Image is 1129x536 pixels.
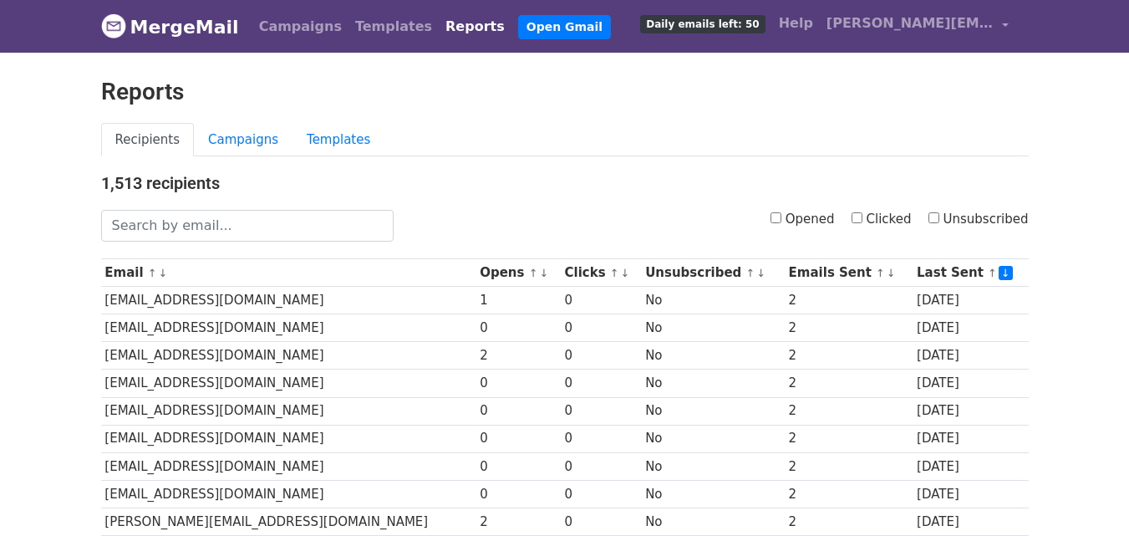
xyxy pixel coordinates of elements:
a: Help [772,7,820,40]
td: [EMAIL_ADDRESS][DOMAIN_NAME] [101,314,476,342]
td: [EMAIL_ADDRESS][DOMAIN_NAME] [101,287,476,314]
a: ↑ [529,267,538,279]
span: [PERSON_NAME][EMAIL_ADDRESS][DOMAIN_NAME] [826,13,994,33]
td: No [641,480,784,508]
td: No [641,397,784,425]
label: Unsubscribed [928,210,1029,229]
td: [EMAIL_ADDRESS][DOMAIN_NAME] [101,480,476,508]
a: Reports [439,10,511,43]
th: Email [101,259,476,287]
a: ↑ [746,267,755,279]
td: 2 [785,314,913,342]
td: No [641,425,784,452]
td: 0 [476,397,560,425]
a: Open Gmail [518,15,611,39]
td: 0 [476,425,560,452]
a: ↑ [876,267,885,279]
label: Opened [770,210,835,229]
a: ↓ [999,266,1013,280]
td: [DATE] [913,480,1028,508]
td: [EMAIL_ADDRESS][DOMAIN_NAME] [101,342,476,370]
td: 2 [785,480,913,508]
a: [PERSON_NAME][EMAIL_ADDRESS][DOMAIN_NAME] [820,7,1015,46]
a: ↑ [610,267,619,279]
td: 2 [785,342,913,370]
td: [DATE] [913,425,1028,452]
h4: 1,513 recipients [101,173,1029,193]
td: 2 [476,342,560,370]
td: 2 [785,397,913,425]
a: Templates [292,123,384,157]
a: ↓ [887,267,896,279]
th: Emails Sent [785,259,913,287]
td: [DATE] [913,452,1028,480]
td: 2 [785,425,913,452]
td: 1 [476,287,560,314]
td: 0 [561,314,642,342]
td: 0 [561,397,642,425]
td: 0 [561,508,642,535]
td: [EMAIL_ADDRESS][DOMAIN_NAME] [101,452,476,480]
td: No [641,370,784,397]
input: Opened [770,212,781,223]
a: Daily emails left: 50 [633,7,771,40]
a: MergeMail [101,9,239,44]
td: 2 [785,452,913,480]
td: No [641,314,784,342]
td: No [641,508,784,535]
a: ↑ [148,267,157,279]
td: 2 [785,287,913,314]
td: [EMAIL_ADDRESS][DOMAIN_NAME] [101,425,476,452]
a: Campaigns [252,10,348,43]
td: 0 [476,480,560,508]
span: Daily emails left: 50 [640,15,765,33]
td: 0 [476,314,560,342]
td: No [641,342,784,370]
td: [PERSON_NAME][EMAIL_ADDRESS][DOMAIN_NAME] [101,508,476,535]
td: [DATE] [913,508,1028,535]
img: MergeMail logo [101,13,126,38]
td: [EMAIL_ADDRESS][DOMAIN_NAME] [101,370,476,397]
td: [DATE] [913,287,1028,314]
td: 0 [561,452,642,480]
td: 0 [476,370,560,397]
td: 2 [476,508,560,535]
label: Clicked [852,210,912,229]
td: No [641,287,784,314]
td: 0 [476,452,560,480]
td: [DATE] [913,342,1028,370]
td: 2 [785,370,913,397]
td: [DATE] [913,370,1028,397]
th: Clicks [561,259,642,287]
a: ↓ [159,267,168,279]
a: ↑ [988,267,997,279]
td: 0 [561,480,642,508]
a: Campaigns [194,123,292,157]
input: Unsubscribed [928,212,939,223]
a: ↓ [756,267,765,279]
th: Last Sent [913,259,1028,287]
td: [EMAIL_ADDRESS][DOMAIN_NAME] [101,397,476,425]
a: ↓ [621,267,630,279]
h2: Reports [101,78,1029,106]
td: [DATE] [913,397,1028,425]
input: Search by email... [101,210,394,242]
a: ↓ [539,267,548,279]
td: 2 [785,508,913,535]
td: [DATE] [913,314,1028,342]
input: Clicked [852,212,862,223]
td: No [641,452,784,480]
a: Recipients [101,123,195,157]
td: 0 [561,425,642,452]
a: Templates [348,10,439,43]
th: Opens [476,259,560,287]
td: 0 [561,370,642,397]
td: 0 [561,342,642,370]
th: Unsubscribed [641,259,784,287]
td: 0 [561,287,642,314]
